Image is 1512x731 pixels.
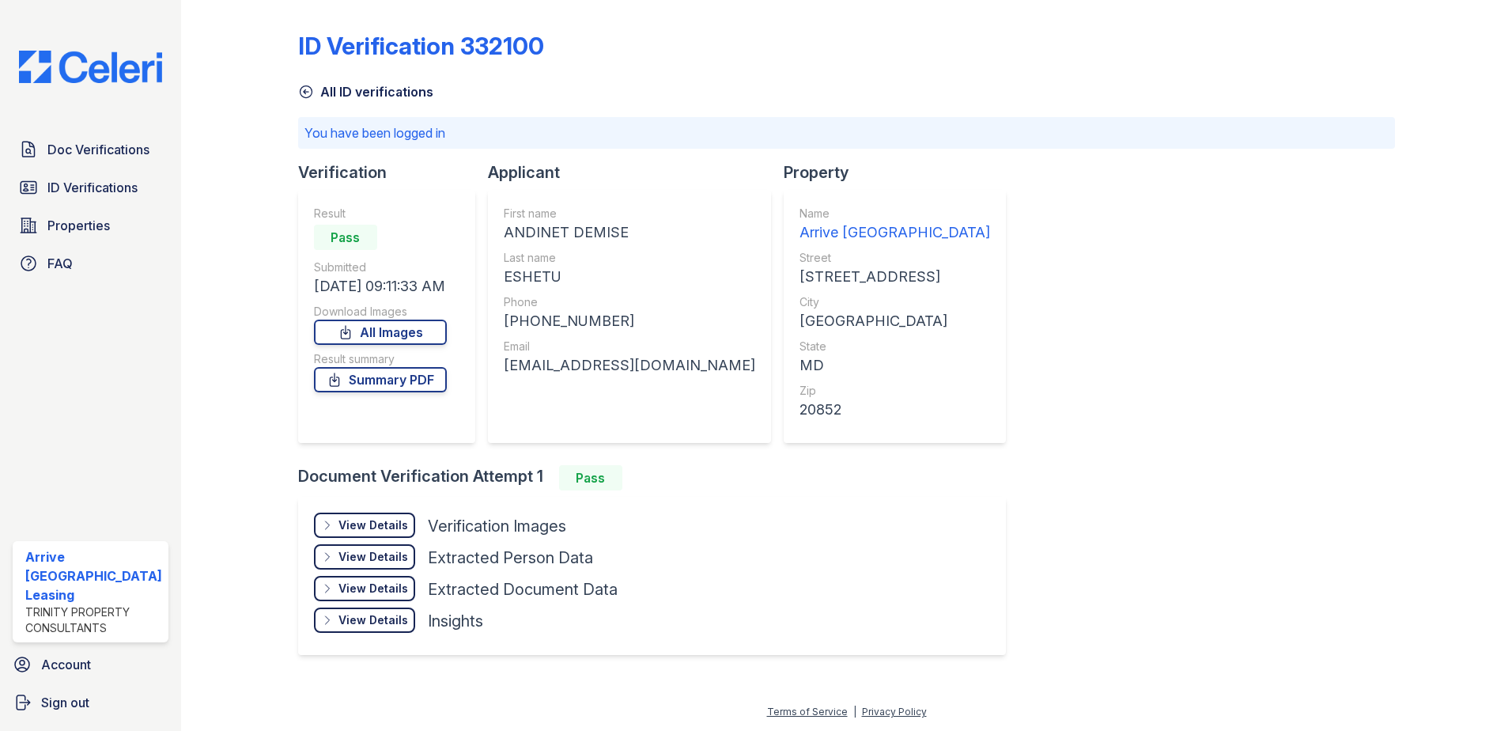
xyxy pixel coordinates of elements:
[314,259,447,275] div: Submitted
[799,310,990,332] div: [GEOGRAPHIC_DATA]
[428,578,618,600] div: Extracted Document Data
[13,172,168,203] a: ID Verifications
[314,304,447,320] div: Download Images
[853,706,856,718] div: |
[47,178,138,197] span: ID Verifications
[428,515,566,537] div: Verification Images
[314,225,377,250] div: Pass
[799,222,990,244] div: Arrive [GEOGRAPHIC_DATA]
[314,351,447,367] div: Result summary
[504,310,755,332] div: [PHONE_NUMBER]
[504,250,755,266] div: Last name
[6,649,175,680] a: Account
[428,547,593,569] div: Extracted Person Data
[13,248,168,279] a: FAQ
[338,581,408,597] div: View Details
[41,693,89,712] span: Sign out
[799,383,990,399] div: Zip
[47,140,149,159] span: Doc Verifications
[799,294,990,310] div: City
[13,210,168,241] a: Properties
[767,706,848,718] a: Terms of Service
[338,612,408,628] div: View Details
[338,517,408,533] div: View Details
[47,254,73,273] span: FAQ
[799,206,990,244] a: Name Arrive [GEOGRAPHIC_DATA]
[47,216,110,235] span: Properties
[504,206,755,222] div: First name
[504,339,755,354] div: Email
[799,266,990,288] div: [STREET_ADDRESS]
[862,706,927,718] a: Privacy Policy
[338,549,408,565] div: View Details
[41,655,91,674] span: Account
[13,134,168,165] a: Doc Verifications
[314,320,447,345] a: All Images
[6,687,175,718] a: Sign out
[314,367,447,392] a: Summary PDF
[799,354,990,377] div: MD
[314,275,447,297] div: [DATE] 09:11:33 AM
[784,161,1019,184] div: Property
[314,206,447,222] div: Result
[799,250,990,266] div: Street
[504,294,755,310] div: Phone
[428,610,483,632] div: Insights
[304,123,1389,142] p: You have been logged in
[298,465,1019,490] div: Document Verification Attempt 1
[6,51,175,83] img: CE_Logo_Blue-a8612792a0a2168367f1c8372b55b34899dd931a85d93a1a3d3e32e68fde9ad4.png
[504,354,755,377] div: [EMAIL_ADDRESS][DOMAIN_NAME]
[504,222,755,244] div: ANDINET DEMISE
[488,161,784,184] div: Applicant
[298,161,488,184] div: Verification
[559,465,622,490] div: Pass
[25,547,162,604] div: Arrive [GEOGRAPHIC_DATA] Leasing
[298,82,433,101] a: All ID verifications
[298,32,544,60] div: ID Verification 332100
[799,399,990,421] div: 20852
[799,206,990,222] div: Name
[504,266,755,288] div: ESHETU
[25,604,162,636] div: Trinity Property Consultants
[799,339,990,354] div: State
